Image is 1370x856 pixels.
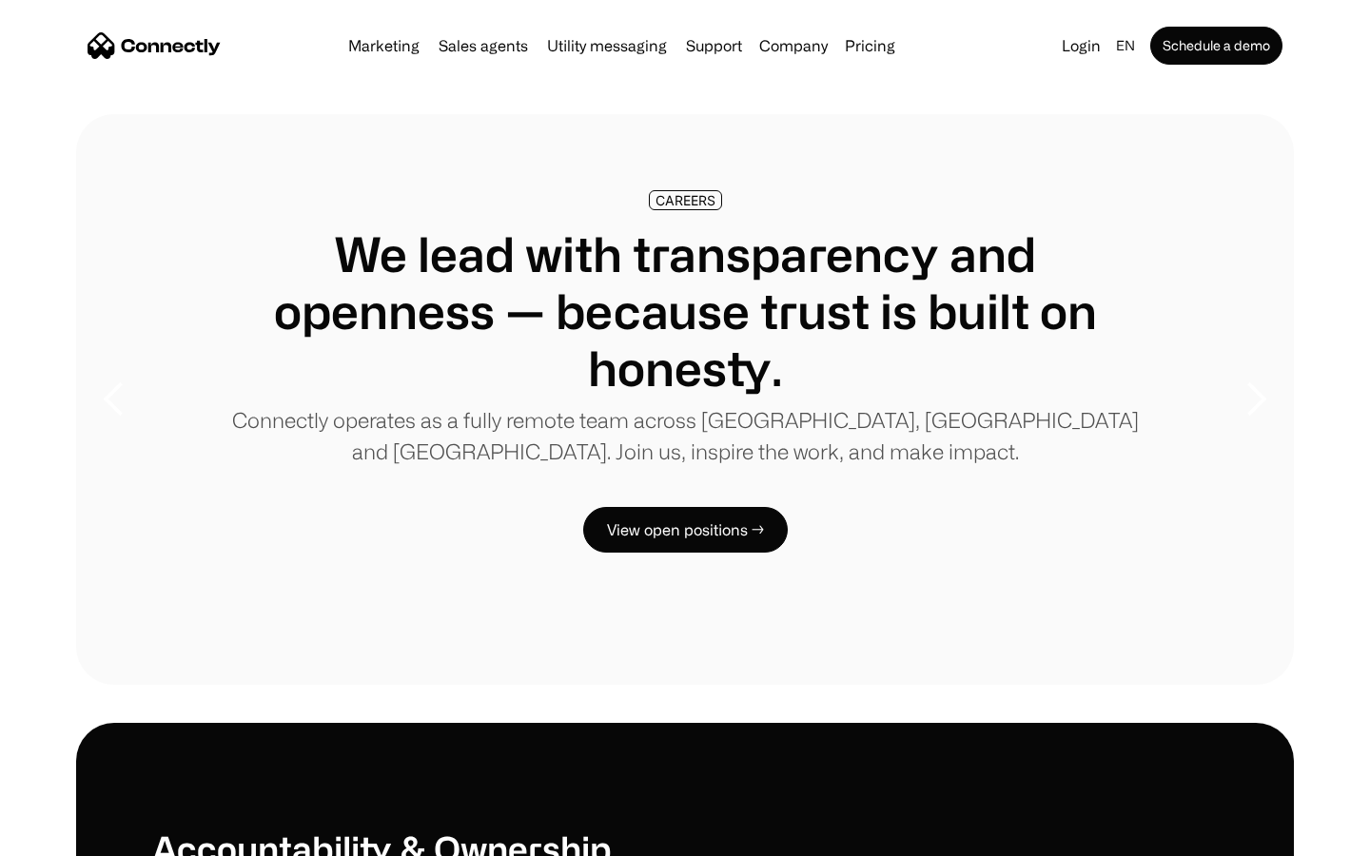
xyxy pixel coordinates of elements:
a: View open positions → [583,507,788,553]
a: Support [678,38,750,53]
div: CAREERS [656,193,715,207]
ul: Language list [38,823,114,849]
p: Connectly operates as a fully remote team across [GEOGRAPHIC_DATA], [GEOGRAPHIC_DATA] and [GEOGRA... [228,404,1142,467]
a: Schedule a demo [1150,27,1282,65]
div: en [1116,32,1135,59]
aside: Language selected: English [19,821,114,849]
a: Pricing [837,38,903,53]
a: Utility messaging [539,38,675,53]
a: Marketing [341,38,427,53]
a: Sales agents [431,38,536,53]
h1: We lead with transparency and openness — because trust is built on honesty. [228,225,1142,397]
div: Company [759,32,828,59]
a: Login [1054,32,1108,59]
